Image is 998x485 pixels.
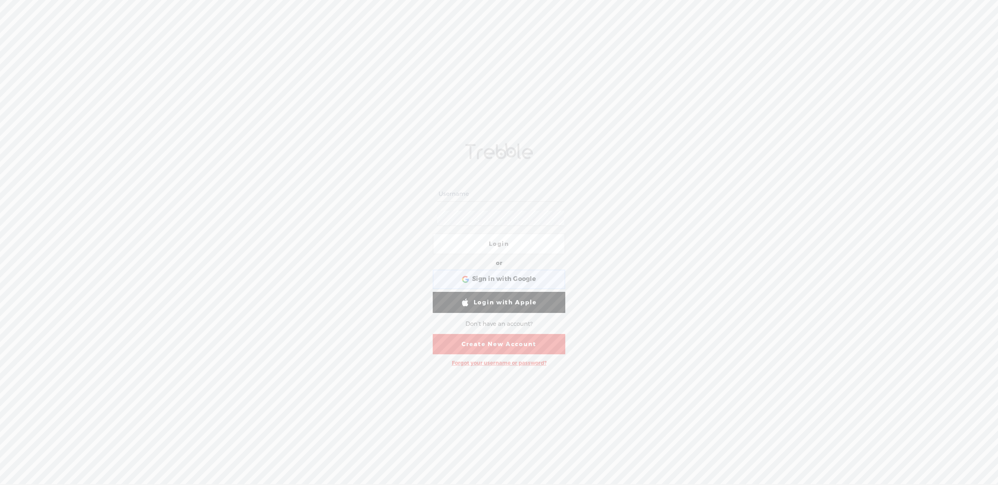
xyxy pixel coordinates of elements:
[433,233,565,254] a: Login
[437,187,564,202] input: Username
[433,334,565,354] a: Create New Account
[472,275,536,283] span: Sign in with Google
[465,316,533,332] div: Don't have an account?
[433,270,565,289] div: Sign in with Google
[448,356,550,370] div: Forgot your username or password?
[496,257,502,270] div: or
[433,292,565,313] a: Login with Apple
